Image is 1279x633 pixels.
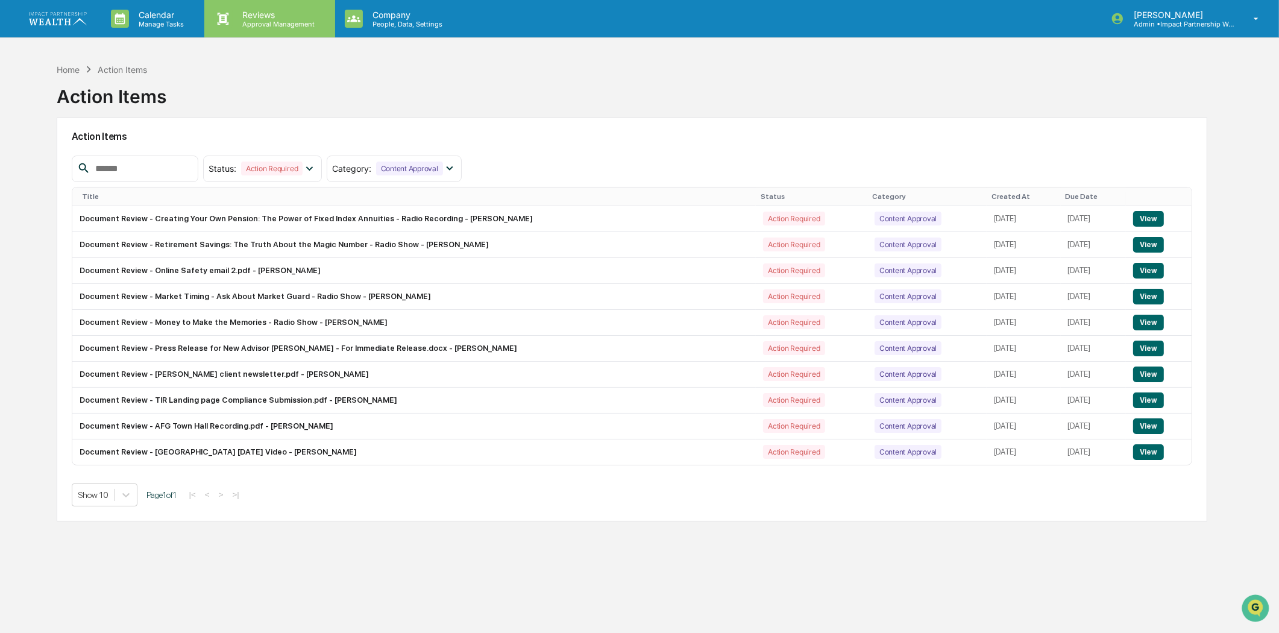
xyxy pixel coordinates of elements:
[1133,367,1164,382] button: View
[761,192,863,201] div: Status
[1061,336,1126,362] td: [DATE]
[875,238,941,251] div: Content Approval
[763,367,825,381] div: Action Required
[12,176,22,186] div: 🔎
[875,289,941,303] div: Content Approval
[1133,289,1164,304] button: View
[763,289,825,303] div: Action Required
[875,367,941,381] div: Content Approval
[763,315,825,329] div: Action Required
[72,388,756,414] td: Document Review - TIR Landing page Compliance Submission.pdf - [PERSON_NAME]
[991,192,1056,201] div: Created At
[1133,263,1164,279] button: View
[1061,439,1126,465] td: [DATE]
[98,65,147,75] div: Action Items
[85,204,146,213] a: Powered byPylon
[72,131,1193,142] h2: Action Items
[1133,392,1164,408] button: View
[1061,362,1126,388] td: [DATE]
[72,336,756,362] td: Document Review - Press Release for New Advisor [PERSON_NAME] - For Immediate Release.docx - [PER...
[1133,421,1164,430] a: View
[1133,418,1164,434] button: View
[763,212,825,225] div: Action Required
[72,258,756,284] td: Document Review - Online Safety email 2.pdf - [PERSON_NAME]
[1061,388,1126,414] td: [DATE]
[12,92,34,114] img: 1746055101610-c473b297-6a78-478c-a979-82029cc54cd1
[72,284,756,310] td: Document Review - Market Timing - Ask About Market Guard - Radio Show - [PERSON_NAME]
[87,153,97,163] div: 🗄️
[1061,414,1126,439] td: [DATE]
[987,258,1061,284] td: [DATE]
[72,362,756,388] td: Document Review - [PERSON_NAME] client newsletter.pdf - [PERSON_NAME]
[1133,315,1164,330] button: View
[1133,292,1164,301] a: View
[1133,237,1164,253] button: View
[72,310,756,336] td: Document Review - Money to Make the Memories - Radio Show - [PERSON_NAME]
[1133,344,1164,353] a: View
[120,204,146,213] span: Pylon
[987,284,1061,310] td: [DATE]
[29,12,87,25] img: logo
[233,20,321,28] p: Approval Management
[987,414,1061,439] td: [DATE]
[72,206,756,232] td: Document Review - Creating Your Own Pension: The Power of Fixed Index Annuities - Radio Recording...
[1133,214,1164,223] a: View
[1133,318,1164,327] a: View
[763,393,825,407] div: Action Required
[1133,341,1164,356] button: View
[875,341,941,355] div: Content Approval
[1133,211,1164,227] button: View
[1061,232,1126,258] td: [DATE]
[875,315,941,329] div: Content Approval
[241,162,303,175] div: Action Required
[987,439,1061,465] td: [DATE]
[57,65,80,75] div: Home
[987,206,1061,232] td: [DATE]
[763,419,825,433] div: Action Required
[1133,395,1164,405] a: View
[987,232,1061,258] td: [DATE]
[1133,266,1164,275] a: View
[875,445,941,459] div: Content Approval
[363,10,448,20] p: Company
[363,20,448,28] p: People, Data, Settings
[205,96,219,110] button: Start new chat
[1061,284,1126,310] td: [DATE]
[875,419,941,433] div: Content Approval
[129,20,190,28] p: Manage Tasks
[1124,20,1236,28] p: Admin • Impact Partnership Wealth
[1061,310,1126,336] td: [DATE]
[763,238,825,251] div: Action Required
[763,263,825,277] div: Action Required
[146,490,177,500] span: Page 1 of 1
[233,10,321,20] p: Reviews
[201,490,213,500] button: <
[82,192,752,201] div: Title
[875,212,941,225] div: Content Approval
[875,263,941,277] div: Content Approval
[1133,240,1164,249] a: View
[875,393,941,407] div: Content Approval
[7,147,83,169] a: 🖐️Preclearance
[1124,10,1236,20] p: [PERSON_NAME]
[229,490,243,500] button: >|
[41,92,198,104] div: Start new chat
[1133,370,1164,379] a: View
[1133,444,1164,460] button: View
[72,414,756,439] td: Document Review - AFG Town Hall Recording.pdf - [PERSON_NAME]
[332,163,371,174] span: Category :
[57,76,166,107] div: Action Items
[872,192,982,201] div: Category
[1240,593,1273,626] iframe: Open customer support
[7,170,81,192] a: 🔎Data Lookup
[987,362,1061,388] td: [DATE]
[24,175,76,187] span: Data Lookup
[376,162,443,175] div: Content Approval
[1061,206,1126,232] td: [DATE]
[1066,192,1121,201] div: Due Date
[186,490,200,500] button: |<
[1133,447,1164,456] a: View
[41,104,152,114] div: We're available if you need us!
